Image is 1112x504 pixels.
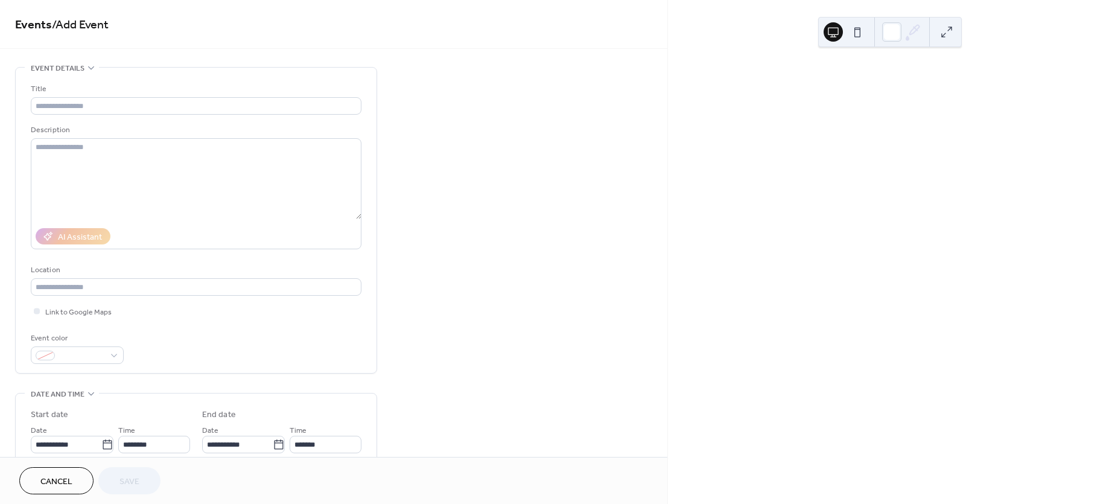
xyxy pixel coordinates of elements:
[118,424,135,437] span: Time
[52,13,109,37] span: / Add Event
[31,424,47,437] span: Date
[290,424,307,437] span: Time
[31,83,359,95] div: Title
[31,62,84,75] span: Event details
[31,124,359,136] div: Description
[31,388,84,401] span: Date and time
[31,409,68,421] div: Start date
[31,264,359,276] div: Location
[15,13,52,37] a: Events
[31,332,121,345] div: Event color
[19,467,94,494] button: Cancel
[40,476,72,488] span: Cancel
[202,409,236,421] div: End date
[202,424,218,437] span: Date
[45,306,112,319] span: Link to Google Maps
